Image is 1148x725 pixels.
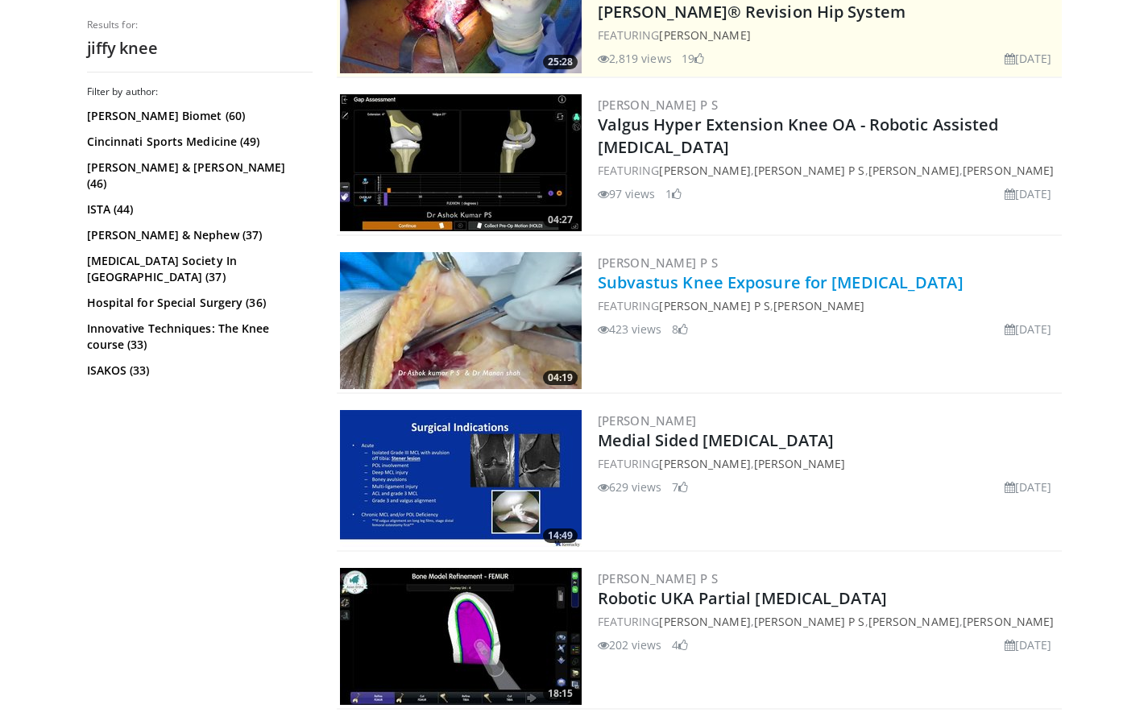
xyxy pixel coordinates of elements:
[672,321,688,338] li: 8
[963,163,1054,178] a: [PERSON_NAME]
[963,614,1054,629] a: [PERSON_NAME]
[598,570,719,586] a: [PERSON_NAME] P S
[87,295,309,311] a: Hospital for Special Surgery (36)
[598,636,662,653] li: 202 views
[754,614,865,629] a: [PERSON_NAME] P S
[598,114,999,158] a: Valgus Hyper Extension Knee OA - Robotic Assisted [MEDICAL_DATA]
[543,686,578,701] span: 18:15
[598,97,719,113] a: [PERSON_NAME] P S
[340,94,582,231] img: 2361a525-e71d-4d5b-a769-c1365c92593e.300x170_q85_crop-smart_upscale.jpg
[659,298,770,313] a: [PERSON_NAME] P S
[87,201,309,217] a: ISTA (44)
[1005,321,1052,338] li: [DATE]
[598,412,697,429] a: [PERSON_NAME]
[598,297,1059,314] div: FEATURING ,
[598,27,1059,43] div: FEATURING
[598,255,719,271] a: [PERSON_NAME] P S
[543,55,578,69] span: 25:28
[868,614,959,629] a: [PERSON_NAME]
[659,27,750,43] a: [PERSON_NAME]
[659,456,750,471] a: [PERSON_NAME]
[87,159,309,192] a: [PERSON_NAME] & [PERSON_NAME] (46)
[598,478,662,495] li: 629 views
[543,213,578,227] span: 04:27
[672,478,688,495] li: 7
[1005,50,1052,67] li: [DATE]
[340,252,582,389] img: 6c8907e6-4ed5-4234-aa06-c09d24b4499e.300x170_q85_crop-smart_upscale.jpg
[87,108,309,124] a: [PERSON_NAME] Biomet (60)
[598,429,835,451] a: Medial Sided [MEDICAL_DATA]
[87,362,309,379] a: ISAKOS (33)
[659,163,750,178] a: [PERSON_NAME]
[868,163,959,178] a: [PERSON_NAME]
[754,163,865,178] a: [PERSON_NAME] P S
[87,19,313,31] p: Results for:
[754,456,845,471] a: [PERSON_NAME]
[773,298,864,313] a: [PERSON_NAME]
[87,253,309,285] a: [MEDICAL_DATA] Society In [GEOGRAPHIC_DATA] (37)
[598,613,1059,630] div: FEATURING , , ,
[598,50,672,67] li: 2,819 views
[1005,478,1052,495] li: [DATE]
[659,614,750,629] a: [PERSON_NAME]
[598,587,887,609] a: Robotic UKA Partial [MEDICAL_DATA]
[598,271,964,293] a: Subvastus Knee Exposure for [MEDICAL_DATA]
[340,252,582,389] a: 04:19
[682,50,704,67] li: 19
[340,410,582,547] a: 14:49
[87,38,313,59] h2: jiffy knee
[1005,185,1052,202] li: [DATE]
[340,568,582,705] img: 6985ffc1-4173-4b09-ad5f-6e1ed128e3de.300x170_q85_crop-smart_upscale.jpg
[598,162,1059,179] div: FEATURING , , ,
[87,321,309,353] a: Innovative Techniques: The Knee course (33)
[340,568,582,705] a: 18:15
[340,410,582,547] img: 1093b870-8a95-4b77-8e14-87309390d0f5.300x170_q85_crop-smart_upscale.jpg
[543,528,578,543] span: 14:49
[87,134,309,150] a: Cincinnati Sports Medicine (49)
[1005,636,1052,653] li: [DATE]
[598,185,656,202] li: 97 views
[340,94,582,231] a: 04:27
[543,371,578,385] span: 04:19
[672,636,688,653] li: 4
[87,227,309,243] a: [PERSON_NAME] & Nephew (37)
[665,185,682,202] li: 1
[598,321,662,338] li: 423 views
[598,455,1059,472] div: FEATURING ,
[87,85,313,98] h3: Filter by author:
